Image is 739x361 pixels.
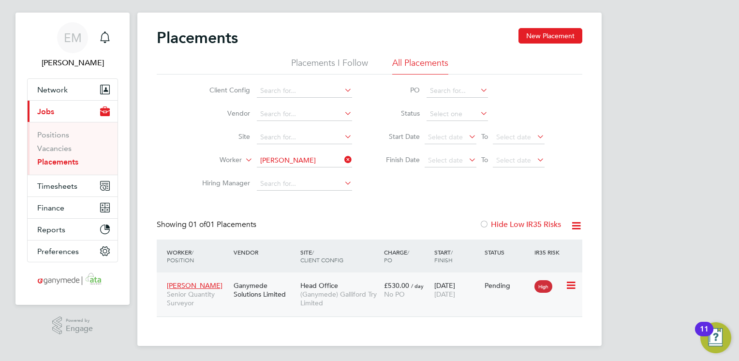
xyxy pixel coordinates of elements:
[482,243,532,261] div: Status
[257,107,352,121] input: Search for...
[194,109,250,118] label: Vendor
[384,281,409,290] span: £530.00
[376,155,420,164] label: Finish Date
[35,272,111,287] img: ganymedesolutions-logo-retina.png
[479,220,561,229] label: Hide Low IR35 Risks
[167,248,194,264] span: / Position
[37,247,79,256] span: Preferences
[298,243,382,269] div: Site
[257,154,352,167] input: Search for...
[478,130,491,143] span: To
[700,329,709,342] div: 11
[37,181,77,191] span: Timesheets
[37,157,78,166] a: Placements
[27,22,118,69] a: EM[PERSON_NAME]
[28,241,118,262] button: Preferences
[496,156,531,165] span: Select date
[432,243,482,269] div: Start
[496,133,531,141] span: Select date
[384,290,405,299] span: No PO
[376,86,420,94] label: PO
[194,86,250,94] label: Client Config
[376,109,420,118] label: Status
[432,276,482,303] div: [DATE]
[15,13,130,305] nav: Main navigation
[300,281,338,290] span: Head Office
[37,85,68,94] span: Network
[37,225,65,234] span: Reports
[194,179,250,187] label: Hiring Manager
[189,220,256,229] span: 01 Placements
[164,243,231,269] div: Worker
[28,122,118,175] div: Jobs
[300,290,379,307] span: (Ganymede) Galliford Try Limited
[428,133,463,141] span: Select date
[382,243,432,269] div: Charge
[434,290,455,299] span: [DATE]
[257,131,352,144] input: Search for...
[392,57,448,75] li: All Placements
[291,57,368,75] li: Placements I Follow
[189,220,206,229] span: 01 of
[28,175,118,196] button: Timesheets
[37,107,54,116] span: Jobs
[231,276,298,303] div: Ganymede Solutions Limited
[28,197,118,218] button: Finance
[164,276,582,284] a: [PERSON_NAME]Senior Quantity SurveyorGanymede Solutions LimitedHead Office(Ganymede) Galliford Tr...
[66,316,93,325] span: Powered by
[37,130,69,139] a: Positions
[167,290,229,307] span: Senior Quantity Surveyor
[28,79,118,100] button: Network
[37,203,64,212] span: Finance
[534,280,552,293] span: High
[700,322,731,353] button: Open Resource Center, 11 new notifications
[231,243,298,261] div: Vendor
[532,243,565,261] div: IR35 Risk
[27,272,118,287] a: Go to home page
[478,153,491,166] span: To
[157,220,258,230] div: Showing
[518,28,582,44] button: New Placement
[300,248,343,264] span: / Client Config
[157,28,238,47] h2: Placements
[376,132,420,141] label: Start Date
[52,316,93,335] a: Powered byEngage
[411,282,424,289] span: / day
[28,101,118,122] button: Jobs
[427,107,488,121] input: Select one
[27,57,118,69] span: Emma Malvenan
[167,281,222,290] span: [PERSON_NAME]
[28,219,118,240] button: Reports
[64,31,82,44] span: EM
[485,281,530,290] div: Pending
[37,144,72,153] a: Vacancies
[384,248,409,264] span: / PO
[194,132,250,141] label: Site
[66,325,93,333] span: Engage
[186,155,242,165] label: Worker
[257,177,352,191] input: Search for...
[257,84,352,98] input: Search for...
[434,248,453,264] span: / Finish
[427,84,488,98] input: Search for...
[428,156,463,165] span: Select date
